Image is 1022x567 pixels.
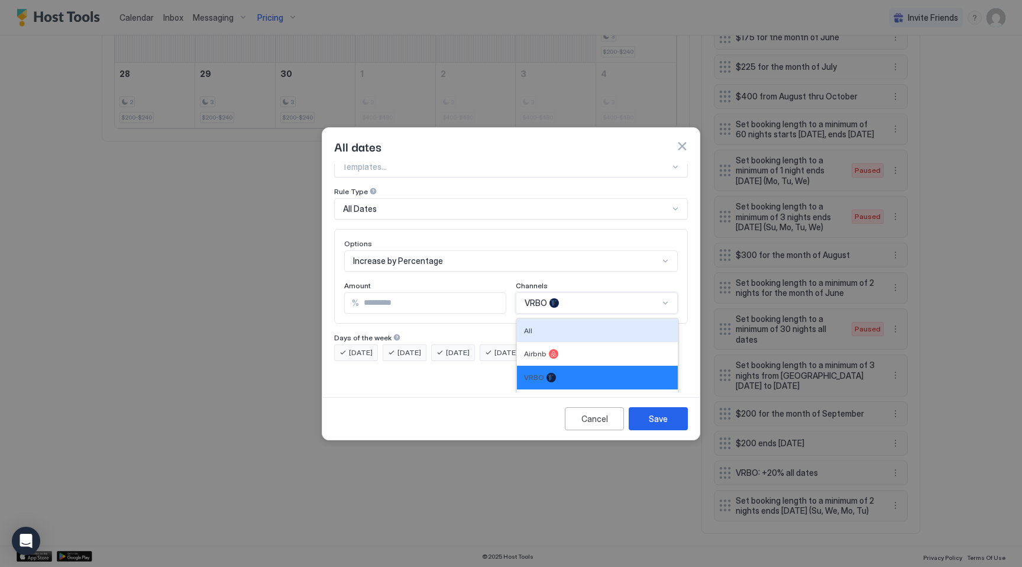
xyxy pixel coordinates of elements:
input: Input Field [359,293,506,313]
span: Channels [516,281,548,290]
span: [DATE] [397,347,421,358]
span: VRBO [524,373,544,382]
span: All dates [334,137,381,155]
span: Rule Type [334,187,368,196]
div: Save [649,413,668,425]
span: Increase by Percentage [353,256,443,266]
div: Cancel [581,413,608,425]
button: Save [629,407,688,430]
span: % [352,298,359,308]
span: All [524,326,532,335]
span: All Dates [343,204,377,214]
span: Days of the week [334,333,392,342]
span: [DATE] [446,347,470,358]
span: Amount [344,281,371,290]
span: VRBO [525,298,547,308]
span: [DATE] [494,347,518,358]
span: Options [344,239,372,248]
span: [DATE] [349,347,373,358]
span: Airbnb [524,349,546,358]
div: Open Intercom Messenger [12,527,40,555]
button: Cancel [565,407,624,430]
